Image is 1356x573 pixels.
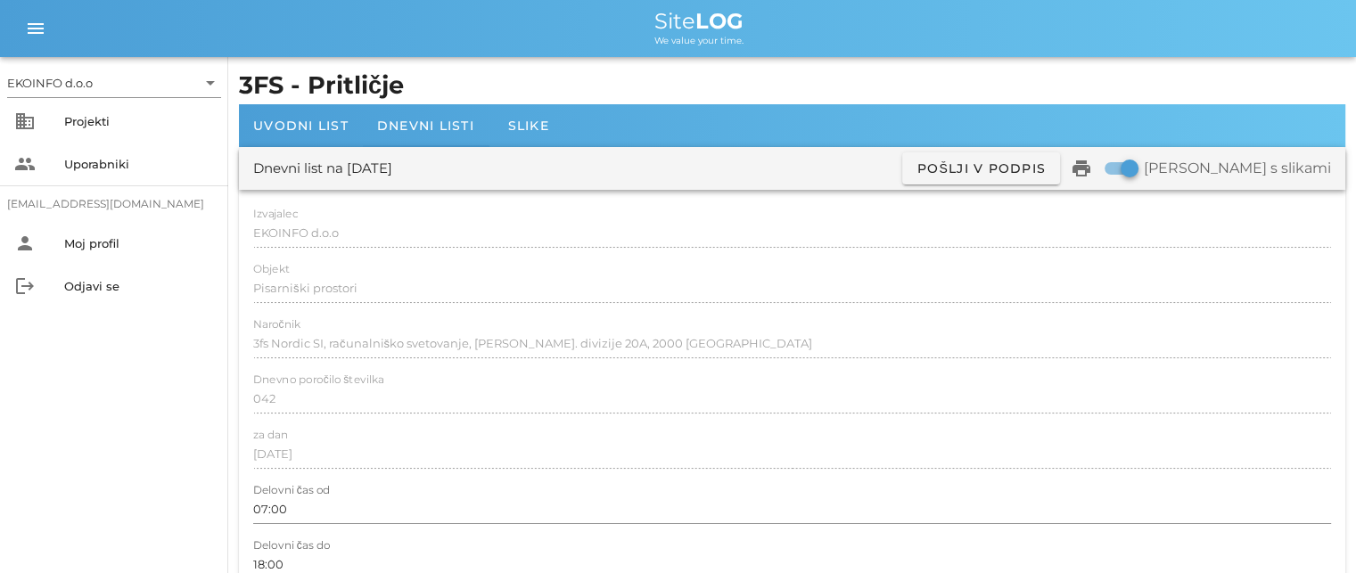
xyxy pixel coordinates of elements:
[14,153,36,175] i: people
[253,373,384,387] label: Dnevno poročilo številka
[7,69,221,97] div: EKOINFO d.o.o
[25,18,46,39] i: menu
[916,160,1046,176] span: Pošlji v podpis
[695,8,744,34] b: LOG
[253,263,290,276] label: Objekt
[253,429,288,442] label: za dan
[64,279,214,293] div: Odjavi se
[253,208,298,221] label: Izvajalec
[14,275,36,297] i: logout
[253,539,330,553] label: Delovni čas do
[200,72,221,94] i: arrow_drop_down
[64,157,214,171] div: Uporabniki
[654,8,744,34] span: Site
[239,68,1345,104] h1: 3FS - Pritličje
[14,111,36,132] i: business
[1267,487,1356,573] iframe: Chat Widget
[253,118,349,134] span: Uvodni list
[253,484,330,497] label: Delovni čas od
[902,152,1060,184] button: Pošlji v podpis
[64,236,214,250] div: Moj profil
[14,233,36,254] i: person
[1071,158,1092,179] i: print
[508,118,549,134] span: Slike
[377,118,474,134] span: Dnevni listi
[1267,487,1356,573] div: Pripomoček za klepet
[253,318,300,332] label: Naročnik
[64,114,214,128] div: Projekti
[253,159,392,179] div: Dnevni list na [DATE]
[654,35,744,46] span: We value your time.
[1144,160,1331,177] label: [PERSON_NAME] s slikami
[7,75,93,91] div: EKOINFO d.o.o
